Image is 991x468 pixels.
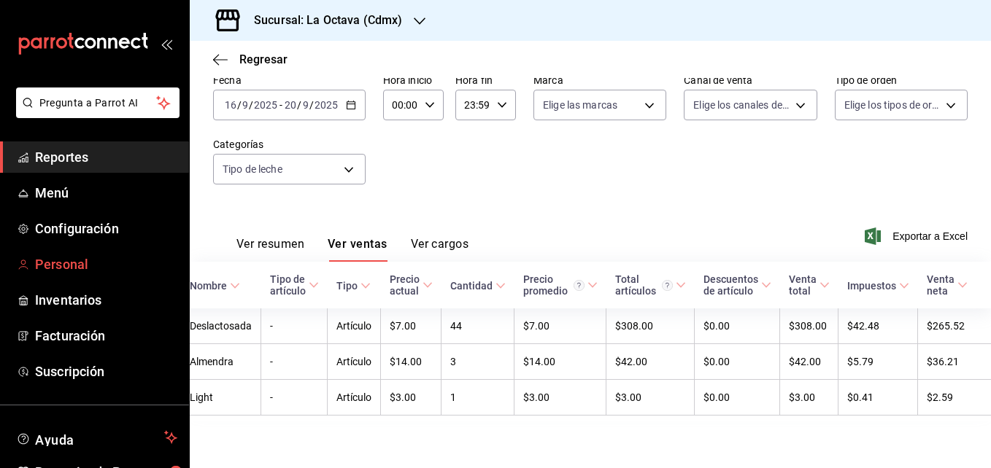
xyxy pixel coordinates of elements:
[514,380,606,416] td: $3.00
[411,237,469,262] button: Ver cargos
[213,139,366,149] label: Categorías
[383,75,444,85] label: Hora inicio
[35,362,177,381] span: Suscripción
[606,308,695,344] td: $308.00
[10,106,180,121] a: Pregunta a Parrot AI
[302,99,309,111] input: --
[161,38,172,50] button: open_drawer_menu
[381,380,441,416] td: $3.00
[224,99,237,111] input: --
[390,273,420,297] div: Precio actual
[236,237,468,262] div: navigation tabs
[514,344,606,380] td: $14.00
[838,380,918,416] td: $0.41
[455,75,516,85] label: Hora fin
[695,308,780,344] td: $0.00
[381,344,441,380] td: $14.00
[390,273,433,297] span: Precio actual
[279,99,282,111] span: -
[381,308,441,344] td: $7.00
[261,308,328,344] td: -
[606,380,695,416] td: $3.00
[789,273,830,297] span: Venta total
[328,344,381,380] td: Artículo
[297,99,301,111] span: /
[336,280,371,292] span: Tipo
[236,237,304,262] button: Ver resumen
[450,280,506,292] span: Cantidad
[606,344,695,380] td: $42.00
[695,380,780,416] td: $0.00
[237,99,242,111] span: /
[261,380,328,416] td: -
[190,280,227,292] div: Nombre
[703,273,771,297] span: Descuentos de artículo
[35,219,177,238] span: Configuración
[847,280,909,292] span: Impuestos
[838,308,918,344] td: $42.48
[918,380,991,416] td: $2.59
[328,237,387,262] button: Ver ventas
[35,183,177,203] span: Menú
[835,75,968,85] label: Tipo de orden
[270,273,319,297] span: Tipo de artículo
[543,98,617,112] span: Elige las marcas
[35,326,177,346] span: Facturación
[35,147,177,167] span: Reportes
[684,75,817,85] label: Canal de venta
[847,280,896,292] div: Impuestos
[328,308,381,344] td: Artículo
[662,280,673,291] svg: El total artículos considera cambios de precios en los artículos así como costos adicionales por ...
[261,344,328,380] td: -
[314,99,339,111] input: ----
[166,308,261,344] td: Deslactosada
[270,273,306,297] div: Tipo de artículo
[441,308,514,344] td: 44
[35,254,177,274] span: Personal
[39,95,157,111] span: Pregunta a Parrot AI
[35,429,158,446] span: Ayuda
[328,380,381,416] td: Artículo
[441,344,514,380] td: 3
[927,273,968,297] span: Venta neta
[223,162,282,176] span: Tipo de leche
[213,52,288,66] button: Regresar
[693,98,790,112] span: Elige los canales de venta
[166,344,261,380] td: Almendra
[523,273,585,297] div: Precio promedio
[838,344,918,380] td: $5.79
[523,273,598,297] span: Precio promedio
[780,308,838,344] td: $308.00
[253,99,278,111] input: ----
[918,344,991,380] td: $36.21
[242,99,249,111] input: --
[441,380,514,416] td: 1
[695,344,780,380] td: $0.00
[868,227,968,245] button: Exportar a Excel
[166,380,261,416] td: Light
[615,273,673,297] div: Total artículos
[242,12,402,29] h3: Sucursal: La Octava (Cdmx)
[16,87,180,118] button: Pregunta a Parrot AI
[249,99,253,111] span: /
[844,98,941,112] span: Elige los tipos de orden
[927,273,955,297] div: Venta neta
[35,290,177,310] span: Inventarios
[533,75,666,85] label: Marca
[918,308,991,344] td: $265.52
[239,52,288,66] span: Regresar
[514,308,606,344] td: $7.00
[190,280,240,292] span: Nombre
[780,380,838,416] td: $3.00
[615,273,686,297] span: Total artículos
[213,75,366,85] label: Fecha
[789,273,817,297] div: Venta total
[780,344,838,380] td: $42.00
[284,99,297,111] input: --
[309,99,314,111] span: /
[574,280,585,291] svg: Precio promedio = Total artículos / cantidad
[336,280,358,292] div: Tipo
[703,273,758,297] div: Descuentos de artículo
[450,280,493,292] div: Cantidad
